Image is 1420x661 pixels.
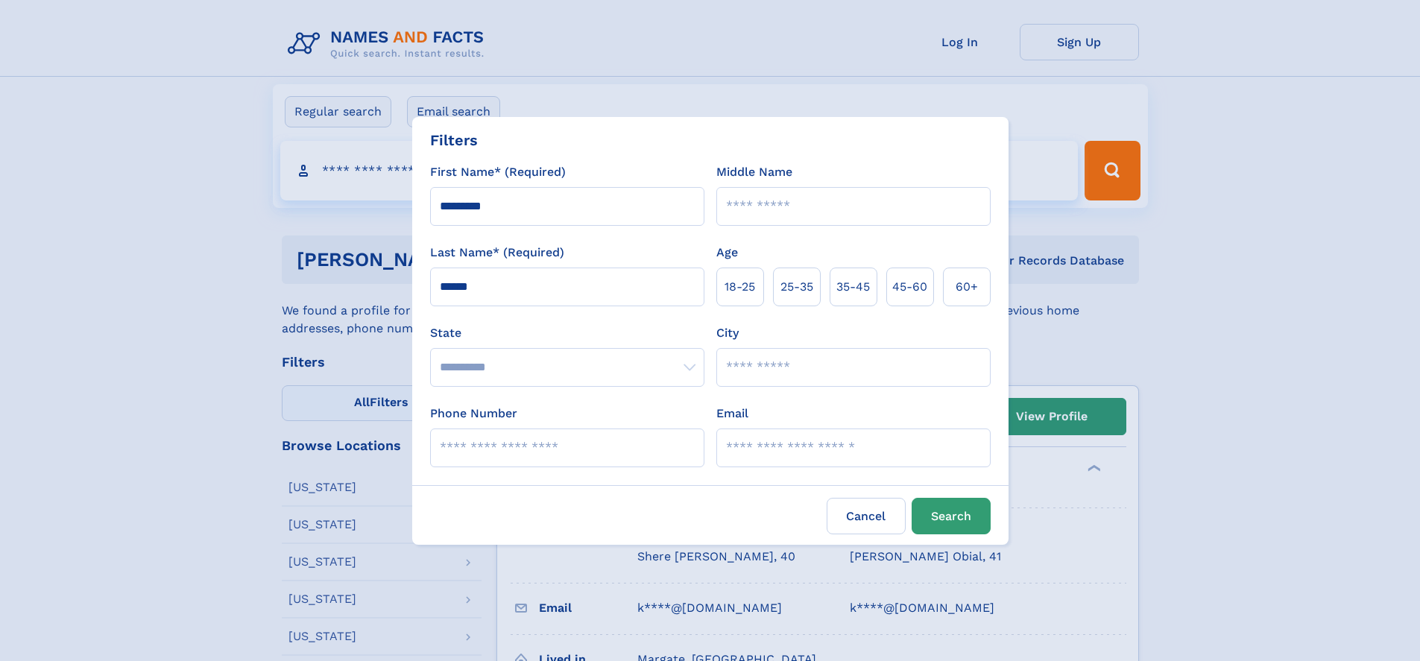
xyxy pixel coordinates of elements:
[430,324,704,342] label: State
[956,278,978,296] span: 60+
[725,278,755,296] span: 18‑25
[836,278,870,296] span: 35‑45
[716,324,739,342] label: City
[912,498,991,534] button: Search
[430,163,566,181] label: First Name* (Required)
[780,278,813,296] span: 25‑35
[716,163,792,181] label: Middle Name
[827,498,906,534] label: Cancel
[716,405,748,423] label: Email
[430,129,478,151] div: Filters
[892,278,927,296] span: 45‑60
[430,405,517,423] label: Phone Number
[430,244,564,262] label: Last Name* (Required)
[716,244,738,262] label: Age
